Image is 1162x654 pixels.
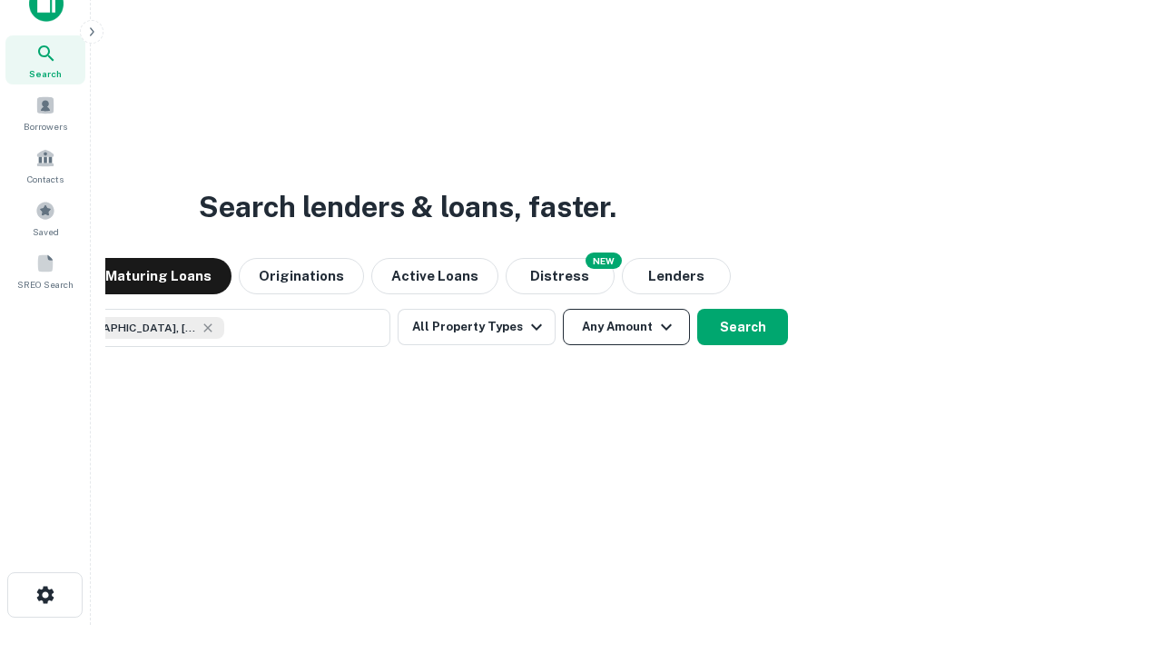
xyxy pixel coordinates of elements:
[5,88,85,137] a: Borrowers
[697,309,788,345] button: Search
[5,193,85,243] a: Saved
[1071,509,1162,596] iframe: Chat Widget
[5,35,85,84] a: Search
[506,258,615,294] button: Search distressed loans with lien and other non-mortgage details.
[5,141,85,190] a: Contacts
[398,309,556,345] button: All Property Types
[199,185,616,229] h3: Search lenders & loans, faster.
[27,309,390,347] button: [GEOGRAPHIC_DATA], [GEOGRAPHIC_DATA], [GEOGRAPHIC_DATA]
[622,258,731,294] button: Lenders
[371,258,498,294] button: Active Loans
[85,258,231,294] button: Maturing Loans
[24,119,67,134] span: Borrowers
[17,277,74,292] span: SREO Search
[563,309,690,345] button: Any Amount
[29,66,62,81] span: Search
[61,320,197,336] span: [GEOGRAPHIC_DATA], [GEOGRAPHIC_DATA], [GEOGRAPHIC_DATA]
[27,172,64,186] span: Contacts
[586,253,622,269] div: NEW
[239,258,364,294] button: Originations
[5,246,85,295] a: SREO Search
[33,224,59,239] span: Saved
